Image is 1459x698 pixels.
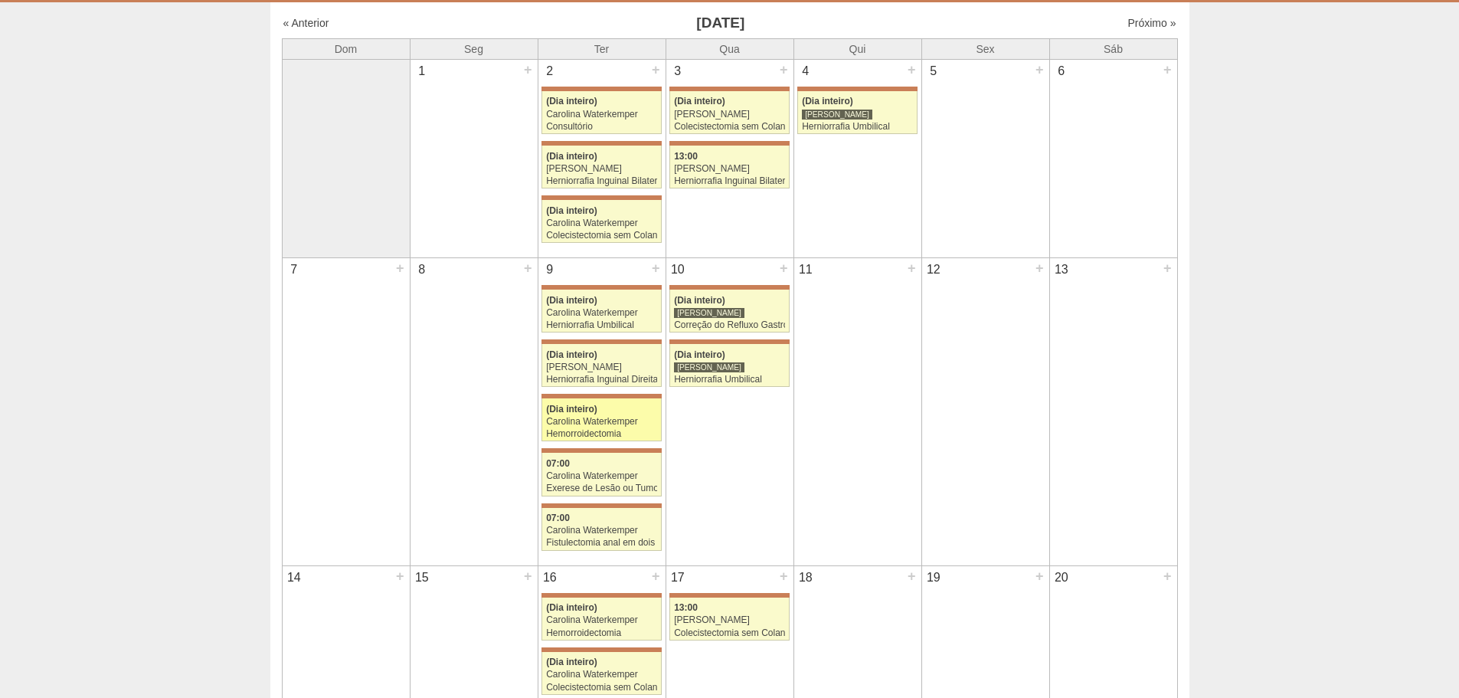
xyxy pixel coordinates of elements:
div: Key: Maria Braido [669,87,789,91]
a: (Dia inteiro) Carolina Waterkemper Colecistectomia sem Colangiografia VL [541,652,661,695]
div: 7 [283,258,306,281]
div: + [1033,60,1046,80]
a: 13:00 [PERSON_NAME] Colecistectomia sem Colangiografia VL [669,598,789,641]
div: 16 [538,566,562,589]
div: Carolina Waterkemper [546,417,657,427]
div: Colecistectomia sem Colangiografia VL [674,628,785,638]
div: Herniorrafia Inguinal Bilateral [546,176,657,186]
div: + [905,60,918,80]
a: (Dia inteiro) [PERSON_NAME] Herniorrafia Umbilical [797,91,917,134]
div: + [1161,258,1174,278]
th: Sáb [1049,38,1177,59]
div: Herniorrafia Umbilical [674,375,785,385]
div: + [1033,566,1046,586]
div: 17 [666,566,690,589]
div: + [649,566,662,586]
a: (Dia inteiro) [PERSON_NAME] Herniorrafia Inguinal Bilateral [541,146,661,188]
div: 11 [794,258,818,281]
div: Herniorrafia Inguinal Bilateral [674,176,785,186]
div: + [649,60,662,80]
div: + [1161,566,1174,586]
div: [PERSON_NAME] [674,110,785,120]
a: 07:00 Carolina Waterkemper Exerese de Lesão ou Tumor de Pele [541,453,661,496]
div: Key: Maria Braido [541,503,661,508]
th: Seg [410,38,538,59]
div: 20 [1050,566,1074,589]
a: Próximo » [1127,17,1176,29]
div: + [394,258,407,278]
div: Carolina Waterkemper [546,218,657,228]
span: (Dia inteiro) [546,657,597,667]
h3: [DATE] [497,12,944,34]
span: (Dia inteiro) [674,349,725,360]
div: Key: Maria Braido [669,593,789,598]
a: (Dia inteiro) Carolina Waterkemper Hemorroidectomia [541,398,661,441]
a: (Dia inteiro) Carolina Waterkemper Colecistectomia sem Colangiografia VL [541,200,661,243]
div: + [522,60,535,80]
div: Key: Maria Braido [541,647,661,652]
th: Ter [538,38,666,59]
div: + [649,258,662,278]
div: Herniorrafia Umbilical [802,122,913,132]
div: Colecistectomia sem Colangiografia VL [546,683,657,693]
div: 14 [283,566,306,589]
div: [PERSON_NAME] [802,109,872,120]
div: 18 [794,566,818,589]
div: Carolina Waterkemper [546,308,657,318]
span: (Dia inteiro) [674,96,725,107]
span: (Dia inteiro) [546,96,597,107]
div: Carolina Waterkemper [546,471,657,481]
span: (Dia inteiro) [546,349,597,360]
div: Herniorrafia Umbilical [546,320,657,330]
div: + [1033,258,1046,278]
div: Key: Maria Braido [797,87,917,91]
div: Carolina Waterkemper [546,615,657,625]
div: Hemorroidectomia [546,628,657,638]
div: 3 [666,60,690,83]
div: Exerese de Lesão ou Tumor de Pele [546,483,657,493]
div: 12 [922,258,946,281]
a: 13:00 [PERSON_NAME] Herniorrafia Inguinal Bilateral [669,146,789,188]
th: Qua [666,38,793,59]
span: (Dia inteiro) [674,295,725,306]
div: 2 [538,60,562,83]
div: Carolina Waterkemper [546,670,657,680]
div: + [394,566,407,586]
div: 9 [538,258,562,281]
div: Hemorroidectomia [546,429,657,439]
span: 13:00 [674,151,698,162]
div: Key: Maria Braido [541,339,661,344]
div: [PERSON_NAME] [674,362,744,373]
div: Key: Maria Braido [669,285,789,290]
div: Herniorrafia Inguinal Direita [546,375,657,385]
div: Carolina Waterkemper [546,110,657,120]
div: 15 [411,566,434,589]
a: (Dia inteiro) Carolina Waterkemper Hemorroidectomia [541,598,661,641]
div: 8 [411,258,434,281]
div: + [905,258,918,278]
div: Correção do Refluxo Gastroesofágico video [674,320,785,330]
span: (Dia inteiro) [546,295,597,306]
div: 10 [666,258,690,281]
div: + [905,566,918,586]
div: 19 [922,566,946,589]
th: Qui [793,38,921,59]
div: + [1161,60,1174,80]
div: [PERSON_NAME] [674,164,785,174]
div: 13 [1050,258,1074,281]
a: (Dia inteiro) Carolina Waterkemper Consultório [541,91,661,134]
div: Key: Maria Braido [541,195,661,200]
div: 1 [411,60,434,83]
div: Key: Maria Braido [541,285,661,290]
div: Key: Maria Braido [669,339,789,344]
div: [PERSON_NAME] [674,615,785,625]
div: Key: Maria Braido [541,593,661,598]
div: + [777,258,790,278]
div: + [522,258,535,278]
div: Fistulectomia anal em dois tempos [546,538,657,548]
span: (Dia inteiro) [546,151,597,162]
div: Colecistectomia sem Colangiografia VL [674,122,785,132]
div: Colecistectomia sem Colangiografia VL [546,231,657,241]
div: + [777,566,790,586]
a: (Dia inteiro) [PERSON_NAME] Herniorrafia Umbilical [669,344,789,387]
